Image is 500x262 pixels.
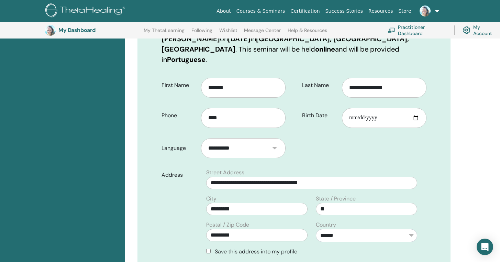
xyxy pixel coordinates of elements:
[477,239,493,255] div: Open Intercom Messenger
[58,27,127,33] h3: My Dashboard
[297,79,342,92] label: Last Name
[167,55,205,64] b: Portuguese
[323,5,366,18] a: Success Stories
[206,195,216,203] label: City
[420,6,431,17] img: default.jpg
[156,168,202,182] label: Address
[228,34,251,43] b: [DATE]
[156,109,201,122] label: Phone
[219,28,237,39] a: Wishlist
[366,5,396,18] a: Resources
[463,23,498,38] a: My Account
[156,79,201,92] label: First Name
[288,5,322,18] a: Certification
[206,221,249,229] label: Postal / Zip Code
[206,168,244,177] label: Street Address
[388,28,395,33] img: chalkboard-teacher.svg
[297,109,342,122] label: Birth Date
[191,28,212,39] a: Following
[234,5,288,18] a: Courses & Seminars
[162,23,426,65] p: You are registering for on in . This seminar will be held and will be provided in .
[45,3,127,19] img: logo.png
[162,34,409,54] b: [GEOGRAPHIC_DATA], [GEOGRAPHIC_DATA], [GEOGRAPHIC_DATA]
[315,45,335,54] b: online
[316,221,336,229] label: Country
[156,142,201,155] label: Language
[214,5,233,18] a: About
[396,5,414,18] a: Store
[288,28,327,39] a: Help & Resources
[244,28,281,39] a: Message Center
[162,24,329,43] b: You and Your Inner Circle with [PERSON_NAME]
[45,25,56,36] img: default.jpg
[316,195,356,203] label: State / Province
[144,28,185,39] a: My ThetaLearning
[215,248,297,255] span: Save this address into my profile
[463,25,470,35] img: cog.svg
[388,23,446,38] a: Practitioner Dashboard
